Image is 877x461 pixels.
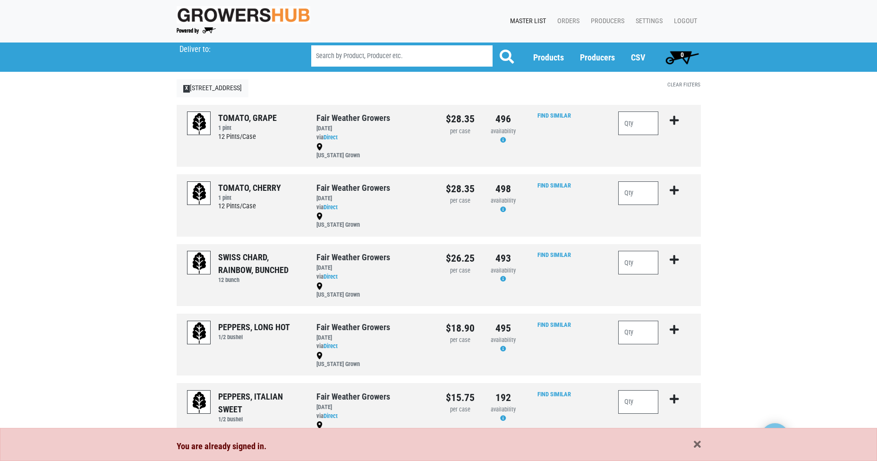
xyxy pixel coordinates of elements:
img: placeholder-variety-43d6402dacf2d531de610a020419775a.svg [187,251,211,275]
img: map_marker-0e94453035b3232a4d21701695807de9.png [316,143,323,151]
img: map_marker-0e94453035b3232a4d21701695807de9.png [316,282,323,290]
span: 12 Pints/Case [218,133,256,141]
img: map_marker-0e94453035b3232a4d21701695807de9.png [316,213,323,220]
div: per case [446,127,475,136]
a: Master List [502,12,550,30]
div: TOMATO, GRAPE [218,111,277,124]
a: Clear Filters [667,81,700,88]
div: 192 [489,390,518,405]
a: Fair Weather Growers [316,183,390,193]
div: per case [446,196,475,205]
div: 498 [489,181,518,196]
p: Deliver to: [179,45,287,54]
input: Qty [618,111,659,135]
img: placeholder-variety-43d6402dacf2d531de610a020419775a.svg [187,182,211,205]
a: Producers [583,12,628,30]
div: 496 [489,111,518,127]
a: Products [533,52,564,62]
span: availability [491,267,516,274]
div: PEPPERS, ITALIAN SWEET [218,390,302,416]
a: Direct [324,134,338,141]
div: [US_STATE] Grown [316,212,432,230]
span: availability [491,128,516,135]
div: $26.25 [446,251,475,266]
h6: 1/2 bushel [218,333,290,341]
div: per case [446,336,475,345]
img: placeholder-variety-43d6402dacf2d531de610a020419775a.svg [187,321,211,345]
div: via [316,203,432,212]
div: [DATE] [316,124,432,133]
div: via [316,133,432,142]
a: Find Similar [537,112,571,119]
a: Fair Weather Growers [316,392,390,401]
div: PEPPERS, LONG HOT [218,321,290,333]
a: Direct [324,342,338,350]
a: CSV [631,52,645,62]
div: via [316,273,432,282]
div: [US_STATE] Grown [316,282,432,299]
div: $28.35 [446,181,475,196]
div: $28.35 [446,111,475,127]
span: 0 [681,51,684,59]
span: availability [491,406,516,413]
a: Find Similar [537,391,571,398]
span: availability [491,336,516,343]
img: placeholder-variety-43d6402dacf2d531de610a020419775a.svg [187,112,211,136]
a: Fair Weather Growers [316,322,390,332]
div: [DATE] [316,264,432,273]
input: Qty [618,321,659,344]
h6: 1 pint [218,194,281,201]
a: Direct [324,412,338,419]
a: Find Similar [537,182,571,189]
h6: 12 bunch [218,276,302,283]
img: placeholder-variety-43d6402dacf2d531de610a020419775a.svg [187,391,211,414]
a: Settings [628,12,666,30]
span: availability [491,197,516,204]
span: X [183,85,190,93]
div: via [316,412,432,421]
div: [US_STATE] Grown [316,351,432,369]
div: SWISS CHARD, RAINBOW, BUNCHED [218,251,302,276]
input: Qty [618,390,659,414]
div: [DATE] [316,333,432,342]
span: Market 32, Torrington #156, 156 [179,43,294,54]
div: 495 [489,321,518,336]
div: [US_STATE] Grown [316,421,432,439]
div: TOMATO, CHERRY [218,181,281,194]
input: Qty [618,181,659,205]
h6: 1/2 bushel [218,416,302,423]
div: [DATE] [316,194,432,203]
a: Fair Weather Growers [316,252,390,262]
img: map_marker-0e94453035b3232a4d21701695807de9.png [316,352,323,359]
div: $15.75 [446,390,475,405]
span: 12 Pints/Case [218,202,256,210]
a: Find Similar [537,321,571,328]
a: Logout [666,12,701,30]
a: Direct [324,204,338,211]
div: [US_STATE] Grown [316,142,432,160]
div: via [316,342,432,351]
a: Find Similar [537,251,571,258]
a: Orders [550,12,583,30]
img: Powered by Big Wheelbarrow [177,27,216,34]
img: original-fc7597fdc6adbb9d0e2ae620e786d1a2.jpg [177,6,311,24]
input: Qty [618,251,659,274]
div: [DATE] [316,403,432,412]
div: 493 [489,251,518,266]
div: You are already signed in. [177,440,701,453]
a: Producers [580,52,615,62]
a: 0 [661,48,703,67]
h6: 1 pint [218,124,277,131]
a: Direct [324,273,338,280]
div: per case [446,405,475,414]
a: Fair Weather Growers [316,113,390,123]
div: $18.90 [446,321,475,336]
div: per case [446,266,475,275]
a: X[STREET_ADDRESS] [177,79,249,97]
input: Search by Product, Producer etc. [311,45,493,67]
img: map_marker-0e94453035b3232a4d21701695807de9.png [316,421,323,429]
